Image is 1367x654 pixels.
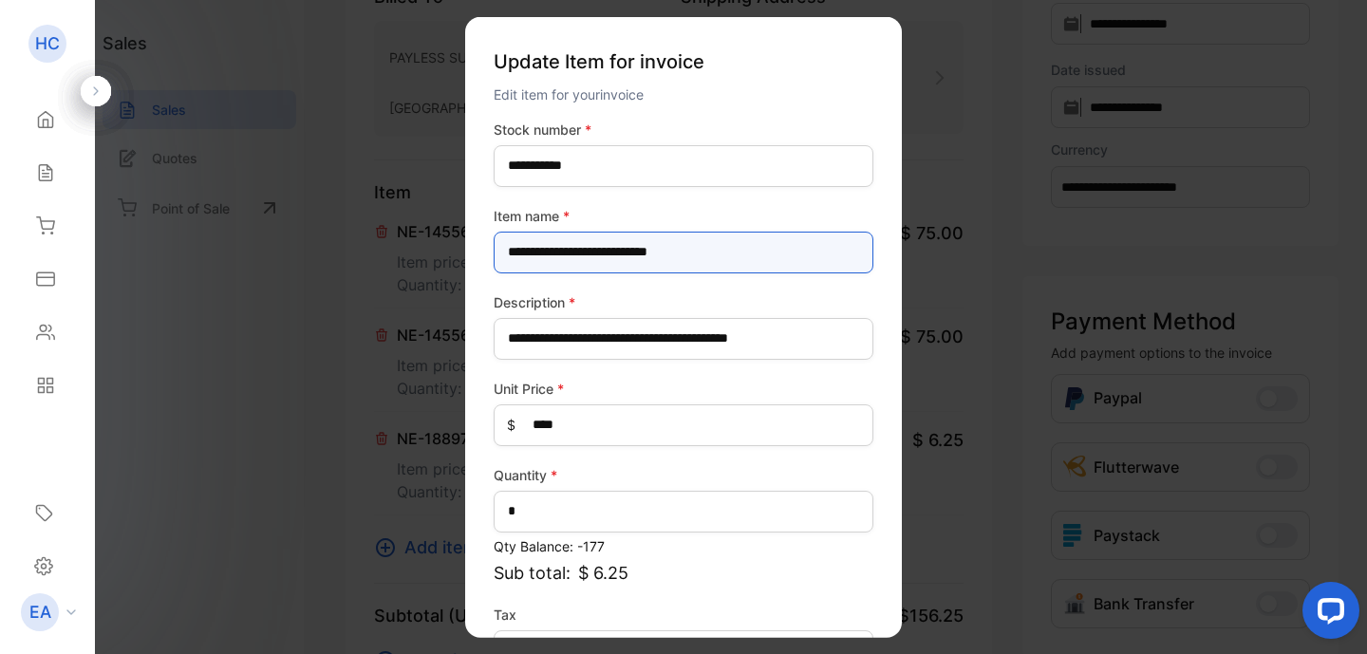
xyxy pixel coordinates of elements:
[494,535,873,555] p: Qty Balance: -177
[494,119,873,139] label: Stock number
[494,559,873,585] p: Sub total:
[29,600,51,625] p: EA
[494,39,873,83] p: Update Item for invoice
[1287,574,1367,654] iframe: LiveChat chat widget
[494,205,873,225] label: Item name
[578,559,628,585] span: $ 6.25
[35,31,60,56] p: HC
[494,378,873,398] label: Unit Price
[494,85,644,102] span: Edit item for your invoice
[494,604,873,624] label: Tax
[494,291,873,311] label: Description
[494,464,873,484] label: Quantity
[507,415,515,435] span: $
